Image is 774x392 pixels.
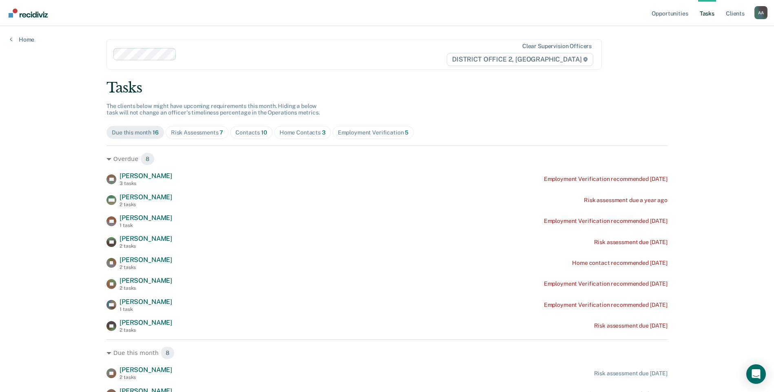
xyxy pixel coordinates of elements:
span: 8 [160,346,175,359]
div: Employment Verification [338,129,409,136]
span: [PERSON_NAME] [120,214,172,222]
div: Open Intercom Messenger [746,364,766,384]
div: 2 tasks [120,243,172,249]
div: Risk assessment due [DATE] [594,370,668,377]
div: Risk Assessments [171,129,224,136]
div: 2 tasks [120,327,172,333]
span: [PERSON_NAME] [120,366,172,374]
span: 10 [261,129,267,136]
div: Risk assessment due a year ago [584,197,668,204]
div: 1 task [120,222,172,228]
div: Employment Verification recommended [DATE] [544,218,668,225]
div: Employment Verification recommended [DATE] [544,302,668,308]
span: 16 [153,129,159,136]
span: DISTRICT OFFICE 2, [GEOGRAPHIC_DATA] [447,53,593,66]
span: [PERSON_NAME] [120,256,172,264]
div: Home Contacts [279,129,326,136]
span: 3 [322,129,326,136]
div: Risk assessment due [DATE] [594,239,668,246]
div: Employment Verification recommended [DATE] [544,176,668,183]
div: Due this month 8 [106,346,668,359]
span: [PERSON_NAME] [120,235,172,242]
div: 3 tasks [120,181,172,186]
div: Clear supervision officers [522,43,592,50]
div: 2 tasks [120,264,172,270]
div: Home contact recommended [DATE] [572,260,668,266]
div: Overdue 8 [106,152,668,165]
div: A A [754,6,767,19]
img: Recidiviz [9,9,48,18]
div: 1 task [120,306,172,312]
div: Tasks [106,79,668,96]
div: 2 tasks [120,285,172,291]
div: Contacts [235,129,267,136]
span: 5 [405,129,408,136]
span: 7 [220,129,223,136]
span: [PERSON_NAME] [120,319,172,326]
div: Employment Verification recommended [DATE] [544,280,668,287]
div: 2 tasks [120,374,172,380]
span: [PERSON_NAME] [120,277,172,284]
a: Home [10,36,34,43]
div: Due this month [112,129,159,136]
div: 2 tasks [120,202,172,207]
span: The clients below might have upcoming requirements this month. Hiding a below task will not chang... [106,103,320,116]
span: 8 [140,152,155,165]
button: Profile dropdown button [754,6,767,19]
span: [PERSON_NAME] [120,172,172,180]
span: [PERSON_NAME] [120,193,172,201]
div: Risk assessment due [DATE] [594,322,668,329]
span: [PERSON_NAME] [120,298,172,306]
